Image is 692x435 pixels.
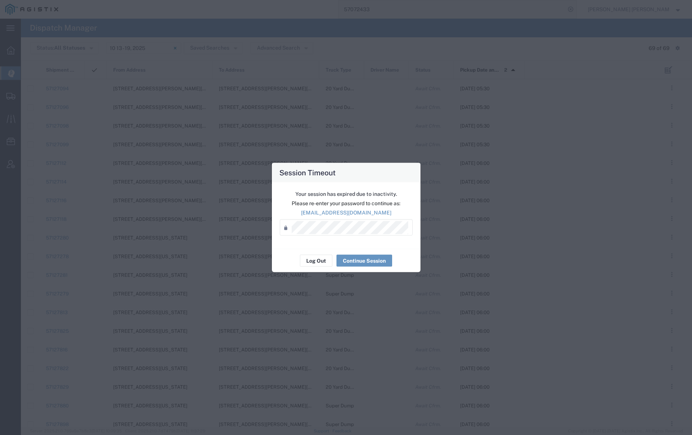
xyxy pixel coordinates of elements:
[279,167,336,178] h4: Session Timeout
[280,209,413,217] p: [EMAIL_ADDRESS][DOMAIN_NAME]
[336,255,392,267] button: Continue Session
[300,255,332,267] button: Log Out
[280,200,413,207] p: Please re-enter your password to continue as:
[280,190,413,198] p: Your session has expired due to inactivity.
